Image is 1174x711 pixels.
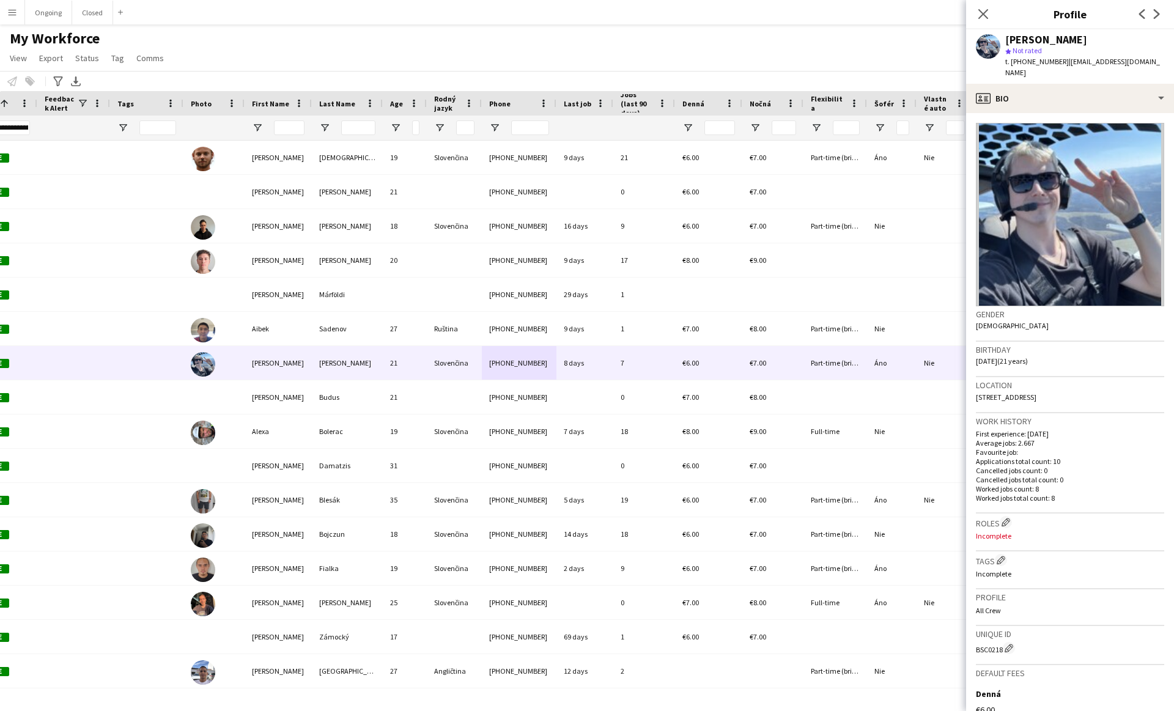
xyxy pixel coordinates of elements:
[191,660,215,685] img: Andres España
[252,122,263,133] button: Open Filter Menu
[750,187,766,196] span: €7.00
[976,356,1028,366] span: [DATE] (21 years)
[434,495,468,504] span: Slovenčina
[976,484,1164,493] p: Worked jobs count: 8
[191,249,215,274] img: Adam Piróg
[556,483,613,517] div: 5 days
[1005,57,1069,66] span: t. [PHONE_NUMBER]
[191,489,215,514] img: Andrej Blesák
[51,74,65,89] app-action-btn: Advanced filters
[946,120,965,135] input: Vlastné auto Filter Input
[245,620,312,654] div: [PERSON_NAME]
[319,122,330,133] button: Open Filter Menu
[750,461,766,470] span: €7.00
[191,215,215,240] img: Adam Ondrášek
[312,551,383,585] div: Fialka
[874,358,887,367] span: Áno
[245,380,312,414] div: [PERSON_NAME]
[434,122,445,133] button: Open Filter Menu
[434,529,468,539] span: Slovenčina
[245,141,312,174] div: [PERSON_NAME]
[312,654,383,688] div: [GEOGRAPHIC_DATA]
[811,427,840,436] span: Full-time
[682,122,693,133] button: Open Filter Menu
[750,427,766,436] span: €9.00
[117,122,128,133] button: Open Filter Menu
[482,175,556,208] div: [PHONE_NUMBER]
[682,153,699,162] span: €6.00
[682,461,699,470] span: €6.00
[383,620,427,654] div: 17
[613,414,675,448] div: 18
[319,99,355,108] span: Last Name
[613,346,675,380] div: 7
[772,120,796,135] input: Nočná Filter Input
[613,380,675,414] div: 0
[874,153,887,162] span: Áno
[976,628,1164,639] h3: Unique ID
[811,221,871,230] span: Part-time (brigáda)
[139,120,176,135] input: Tags Filter Input
[383,551,427,585] div: 19
[682,495,699,504] span: €6.00
[613,141,675,174] div: 21
[976,688,1001,699] h3: Denná
[613,175,675,208] div: 0
[811,666,871,676] span: Part-time (brigáda)
[556,654,613,688] div: 12 days
[750,99,771,108] span: Nočná
[383,243,427,277] div: 20
[682,256,699,265] span: €8.00
[682,358,699,367] span: €6.00
[245,175,312,208] div: [PERSON_NAME]
[750,392,766,402] span: €8.00
[489,99,511,108] span: Phone
[874,598,887,607] span: Áno
[312,175,383,208] div: [PERSON_NAME]
[383,312,427,345] div: 27
[682,598,699,607] span: €7.00
[976,309,1164,320] h3: Gender
[874,529,885,539] span: Nie
[874,427,885,436] span: Nie
[613,278,675,311] div: 1
[383,141,427,174] div: 19
[966,6,1174,22] h3: Profile
[924,358,934,367] span: Nie
[482,586,556,619] div: [PHONE_NUMBER]
[68,74,83,89] app-action-btn: Export XLSX
[245,654,312,688] div: [PERSON_NAME]
[924,153,934,162] span: Nie
[245,414,312,448] div: Alexa
[811,324,871,333] span: Part-time (brigáda)
[106,50,129,66] a: Tag
[976,554,1164,567] h3: Tags
[482,243,556,277] div: [PHONE_NUMBER]
[312,141,383,174] div: [DEMOGRAPHIC_DATA]
[874,122,885,133] button: Open Filter Menu
[131,50,169,66] a: Comms
[25,1,72,24] button: Ongoing
[613,243,675,277] div: 17
[556,278,613,311] div: 29 days
[383,209,427,243] div: 18
[482,517,556,551] div: [PHONE_NUMBER]
[874,99,894,108] span: Šofér
[245,483,312,517] div: [PERSON_NAME]
[434,324,458,333] span: Ruština
[312,346,383,380] div: [PERSON_NAME]
[191,592,215,616] img: Andrej Michalčík
[245,346,312,380] div: [PERSON_NAME]
[613,517,675,551] div: 18
[682,221,699,230] span: €6.00
[245,449,312,482] div: [PERSON_NAME]
[191,421,215,445] img: Alexa Bolerac
[976,531,1164,540] p: Incomplete
[924,495,934,504] span: Nie
[976,569,1164,578] p: Incomplete
[811,122,822,133] button: Open Filter Menu
[75,53,99,64] span: Status
[72,1,113,24] button: Closed
[456,120,474,135] input: Rodný jazyk Filter Input
[70,50,104,66] a: Status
